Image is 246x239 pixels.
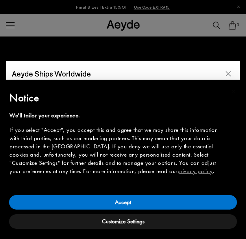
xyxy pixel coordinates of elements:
span: × [231,85,236,97]
div: If you select "Accept", you accept this and agree that we may share this information with third p... [9,126,224,175]
button: Close [222,68,234,80]
a: privacy policy [178,167,213,175]
button: Customize Settings [9,214,237,229]
span: Aeyde Ships Worldwide [12,67,91,80]
div: We'll tailor your experience. [9,111,224,120]
h2: Notice [9,90,224,105]
button: Accept [9,195,237,210]
button: Close this notice [224,82,243,101]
